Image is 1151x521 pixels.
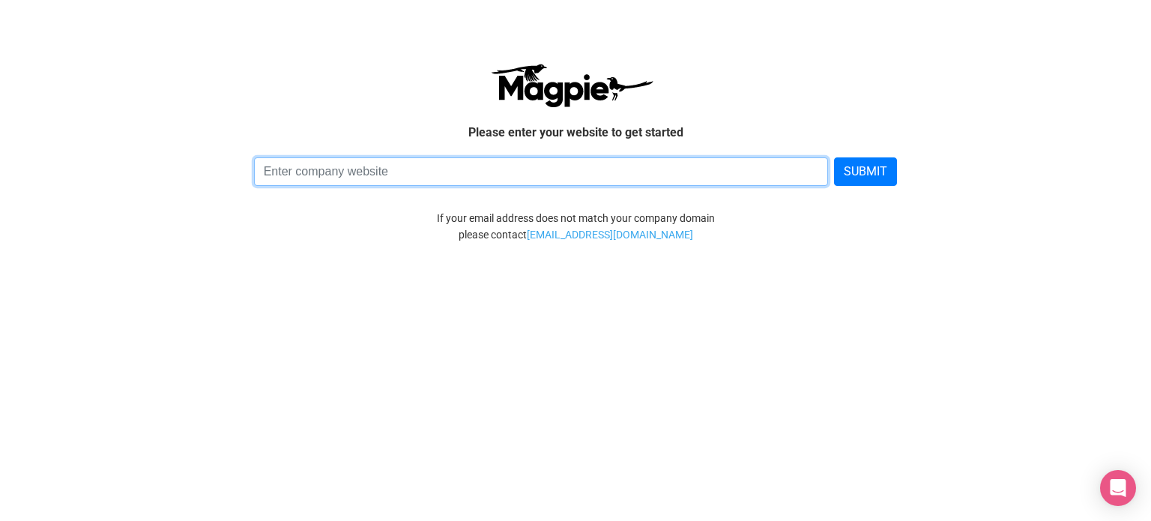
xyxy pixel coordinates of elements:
[527,226,693,243] a: [EMAIL_ADDRESS][DOMAIN_NAME]
[487,63,656,108] img: logo-ab69f6fb50320c5b225c76a69d11143b.png
[145,226,1006,243] div: please contact
[145,210,1006,226] div: If your email address does not match your company domain
[156,123,995,142] p: Please enter your website to get started
[1100,470,1136,506] div: Open Intercom Messenger
[254,157,829,186] input: Enter company website
[834,157,897,186] button: SUBMIT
